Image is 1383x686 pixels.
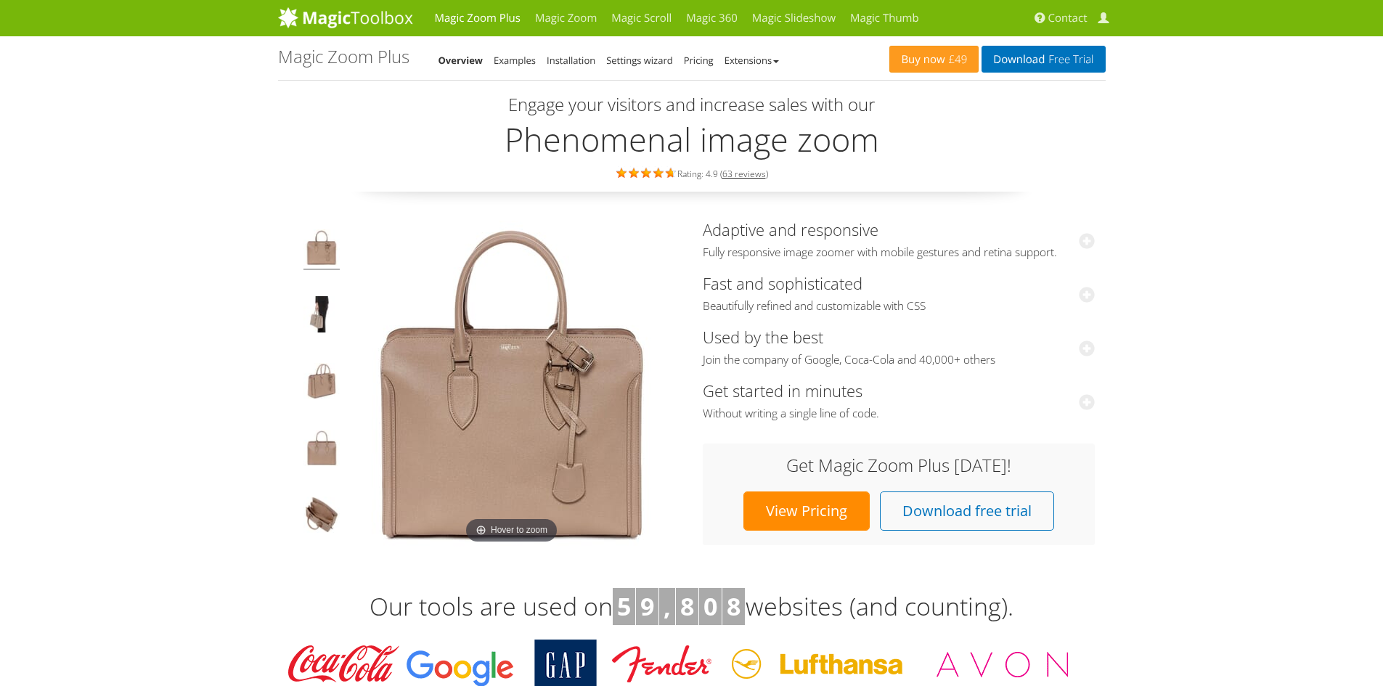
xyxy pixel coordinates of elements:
[680,589,694,623] b: 8
[606,54,673,67] a: Settings wizard
[743,491,870,531] a: View Pricing
[945,54,968,65] span: £49
[684,54,714,67] a: Pricing
[547,54,595,67] a: Installation
[278,47,409,66] h1: Magic Zoom Plus
[664,589,671,623] b: ,
[1048,11,1088,25] span: Contact
[617,589,631,623] b: 5
[278,588,1106,626] h3: Our tools are used on websites (and counting).
[348,221,675,547] a: Magic Zoom Plus DemoHover to zoom
[303,497,340,537] img: JavaScript zoom tool example
[703,326,1095,367] a: Used by the bestJoin the company of Google, Coca-Cola and 40,000+ others
[303,363,340,404] img: jQuery image zoom example
[703,353,1095,367] span: Join the company of Google, Coca-Cola and 40,000+ others
[278,7,413,28] img: MagicToolbox.com - Image tools for your website
[982,46,1105,73] a: DownloadFree Trial
[640,589,654,623] b: 9
[889,46,979,73] a: Buy now£49
[282,95,1102,114] h3: Engage your visitors and increase sales with our
[303,296,340,337] img: JavaScript image zoom example
[278,121,1106,158] h2: Phenomenal image zoom
[717,456,1080,475] h3: Get Magic Zoom Plus [DATE]!
[703,272,1095,314] a: Fast and sophisticatedBeautifully refined and customizable with CSS
[303,430,340,470] img: Hover image zoom example
[703,219,1095,260] a: Adaptive and responsiveFully responsive image zoomer with mobile gestures and retina support.
[494,54,536,67] a: Examples
[703,245,1095,260] span: Fully responsive image zoomer with mobile gestures and retina support.
[703,407,1095,421] span: Without writing a single line of code.
[1045,54,1093,65] span: Free Trial
[703,380,1095,421] a: Get started in minutesWithout writing a single line of code.
[722,168,766,180] a: 63 reviews
[703,299,1095,314] span: Beautifully refined and customizable with CSS
[727,589,741,623] b: 8
[703,589,717,623] b: 0
[348,221,675,547] img: Magic Zoom Plus Demo
[880,491,1054,531] a: Download free trial
[438,54,484,67] a: Overview
[725,54,779,67] a: Extensions
[303,229,340,270] img: Product image zoom example
[278,165,1106,181] div: Rating: 4.9 ( )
